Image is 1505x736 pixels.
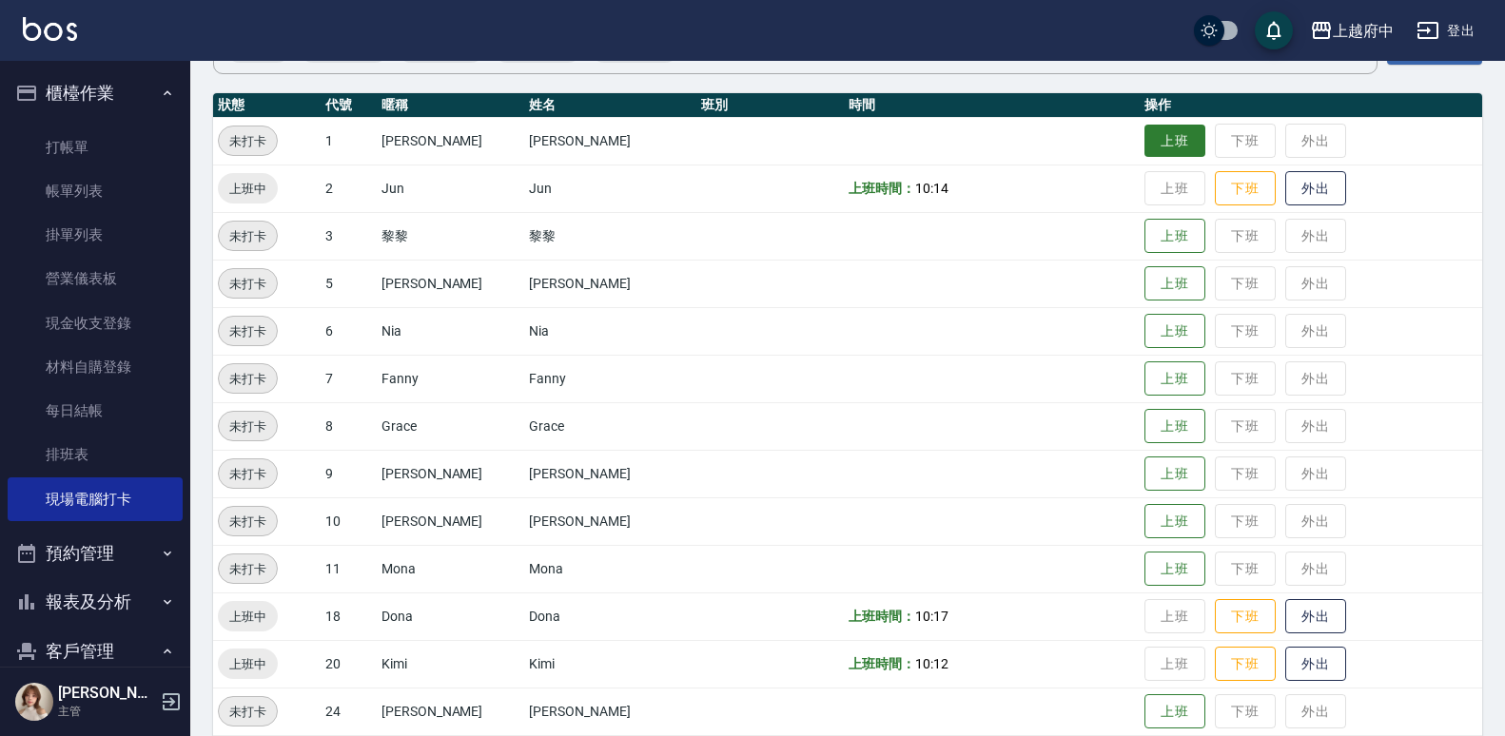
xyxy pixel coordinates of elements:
[58,703,155,720] p: 主管
[23,17,77,41] img: Logo
[849,656,915,671] b: 上班時間：
[321,592,377,640] td: 18
[849,609,915,624] b: 上班時間：
[524,307,696,355] td: Nia
[377,212,524,260] td: 黎黎
[1215,599,1276,634] button: 下班
[321,545,377,592] td: 11
[377,307,524,355] td: Nia
[8,301,183,345] a: 現金收支登錄
[8,126,183,169] a: 打帳單
[1333,19,1394,43] div: 上越府中
[219,369,277,389] span: 未打卡
[321,93,377,118] th: 代號
[1144,266,1205,301] button: 上班
[524,93,696,118] th: 姓名
[219,702,277,722] span: 未打卡
[377,260,524,307] td: [PERSON_NAME]
[377,497,524,545] td: [PERSON_NAME]
[321,117,377,165] td: 1
[524,450,696,497] td: [PERSON_NAME]
[219,512,277,532] span: 未打卡
[321,212,377,260] td: 3
[1144,694,1205,729] button: 上班
[321,640,377,688] td: 20
[8,213,183,257] a: 掛單列表
[1285,599,1346,634] button: 外出
[524,402,696,450] td: Grace
[1302,11,1401,50] button: 上越府中
[8,577,183,627] button: 報表及分析
[8,257,183,300] a: 營業儀表板
[58,684,155,703] h5: [PERSON_NAME]
[1144,219,1205,254] button: 上班
[8,345,183,389] a: 材料自購登錄
[377,450,524,497] td: [PERSON_NAME]
[524,640,696,688] td: Kimi
[321,497,377,545] td: 10
[219,274,277,294] span: 未打卡
[849,181,915,196] b: 上班時間：
[1215,171,1276,206] button: 下班
[1215,647,1276,682] button: 下班
[524,212,696,260] td: 黎黎
[524,117,696,165] td: [PERSON_NAME]
[915,609,948,624] span: 10:17
[15,683,53,721] img: Person
[377,592,524,640] td: Dona
[321,165,377,212] td: 2
[219,416,277,436] span: 未打卡
[1285,171,1346,206] button: 外出
[1144,456,1205,492] button: 上班
[377,402,524,450] td: Grace
[1144,361,1205,397] button: 上班
[524,592,696,640] td: Dona
[1285,647,1346,682] button: 外出
[844,93,1140,118] th: 時間
[213,93,321,118] th: 狀態
[524,260,696,307] td: [PERSON_NAME]
[219,226,277,246] span: 未打卡
[8,389,183,433] a: 每日結帳
[321,260,377,307] td: 5
[377,355,524,402] td: Fanny
[219,559,277,579] span: 未打卡
[8,477,183,521] a: 現場電腦打卡
[321,688,377,735] td: 24
[377,688,524,735] td: [PERSON_NAME]
[377,165,524,212] td: Jun
[524,355,696,402] td: Fanny
[321,355,377,402] td: 7
[321,402,377,450] td: 8
[524,545,696,592] td: Mona
[1144,504,1205,539] button: 上班
[1144,552,1205,587] button: 上班
[377,93,524,118] th: 暱稱
[219,321,277,341] span: 未打卡
[8,68,183,118] button: 櫃檯作業
[8,169,183,213] a: 帳單列表
[219,464,277,484] span: 未打卡
[915,181,948,196] span: 10:14
[1255,11,1293,49] button: save
[1140,93,1482,118] th: 操作
[524,497,696,545] td: [PERSON_NAME]
[219,131,277,151] span: 未打卡
[524,688,696,735] td: [PERSON_NAME]
[377,640,524,688] td: Kimi
[8,627,183,676] button: 客戶管理
[218,607,278,627] span: 上班中
[8,529,183,578] button: 預約管理
[1144,409,1205,444] button: 上班
[218,654,278,674] span: 上班中
[524,165,696,212] td: Jun
[1144,125,1205,158] button: 上班
[321,307,377,355] td: 6
[321,450,377,497] td: 9
[377,545,524,592] td: Mona
[1144,314,1205,349] button: 上班
[915,656,948,671] span: 10:12
[377,117,524,165] td: [PERSON_NAME]
[218,179,278,199] span: 上班中
[8,433,183,476] a: 排班表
